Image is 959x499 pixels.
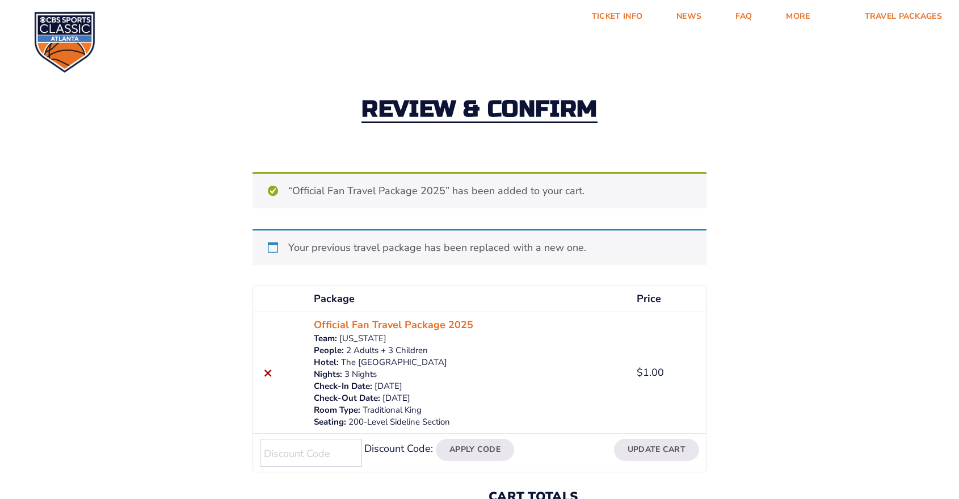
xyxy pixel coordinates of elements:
[436,439,514,460] button: Apply Code
[314,380,623,392] p: [DATE]
[314,416,623,428] p: 200-Level Sideline Section
[260,439,362,467] input: Discount Code
[314,333,623,345] p: [US_STATE]
[630,286,706,312] th: Price
[34,11,95,73] img: CBS Sports Classic
[314,357,339,368] dt: Hotel:
[314,404,623,416] p: Traditional King
[314,357,623,368] p: The [GEOGRAPHIC_DATA]
[361,98,598,123] h2: Review & Confirm
[314,368,623,380] p: 3 Nights
[637,366,643,379] span: $
[364,442,433,455] label: Discount Code:
[614,439,699,460] button: Update cart
[314,392,380,404] dt: Check-Out Date:
[260,365,275,380] a: Remove this item
[314,317,473,333] a: Official Fan Travel Package 2025
[314,416,346,428] dt: Seating:
[314,345,623,357] p: 2 Adults + 3 Children
[314,333,337,345] dt: Team:
[307,286,630,312] th: Package
[637,366,664,379] bdi: 1.00
[253,172,706,208] div: “Official Fan Travel Package 2025” has been added to your cart.
[314,392,623,404] p: [DATE]
[253,229,706,265] div: Your previous travel package has been replaced with a new one.
[314,380,372,392] dt: Check-In Date:
[314,345,344,357] dt: People:
[314,404,360,416] dt: Room Type:
[314,368,342,380] dt: Nights:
